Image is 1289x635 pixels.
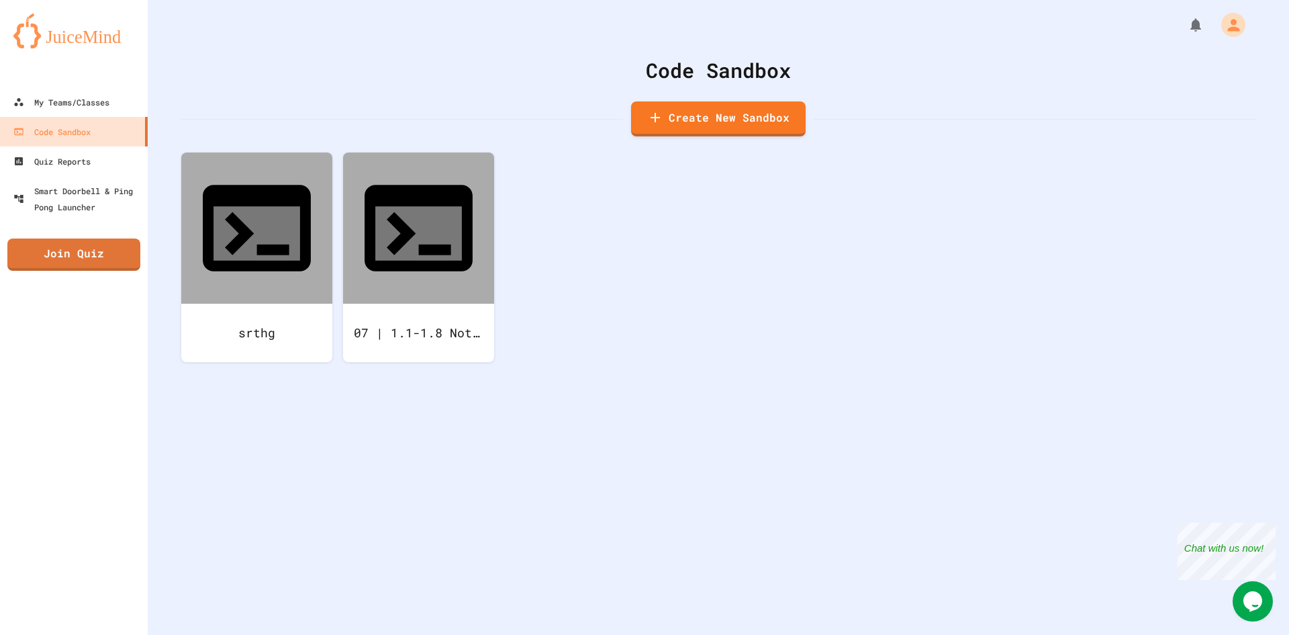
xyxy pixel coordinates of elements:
div: Quiz Reports [13,153,91,169]
div: My Notifications [1163,13,1207,36]
a: srthg [181,153,332,362]
a: Create New Sandbox [631,101,806,136]
iframe: chat widget [1233,581,1276,622]
a: Join Quiz [7,239,140,271]
div: Code Sandbox [13,124,91,140]
div: 07 | 1.1-1.8 Notes [343,304,494,362]
div: My Teams/Classes [13,94,109,110]
div: Code Sandbox [181,55,1255,85]
iframe: chat widget [1178,523,1276,580]
div: srthg [181,304,332,362]
a: 07 | 1.1-1.8 Notes [343,153,494,362]
img: logo-orange.svg [13,13,134,48]
div: My Account [1207,9,1249,40]
div: Smart Doorbell & Ping Pong Launcher [13,183,142,215]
